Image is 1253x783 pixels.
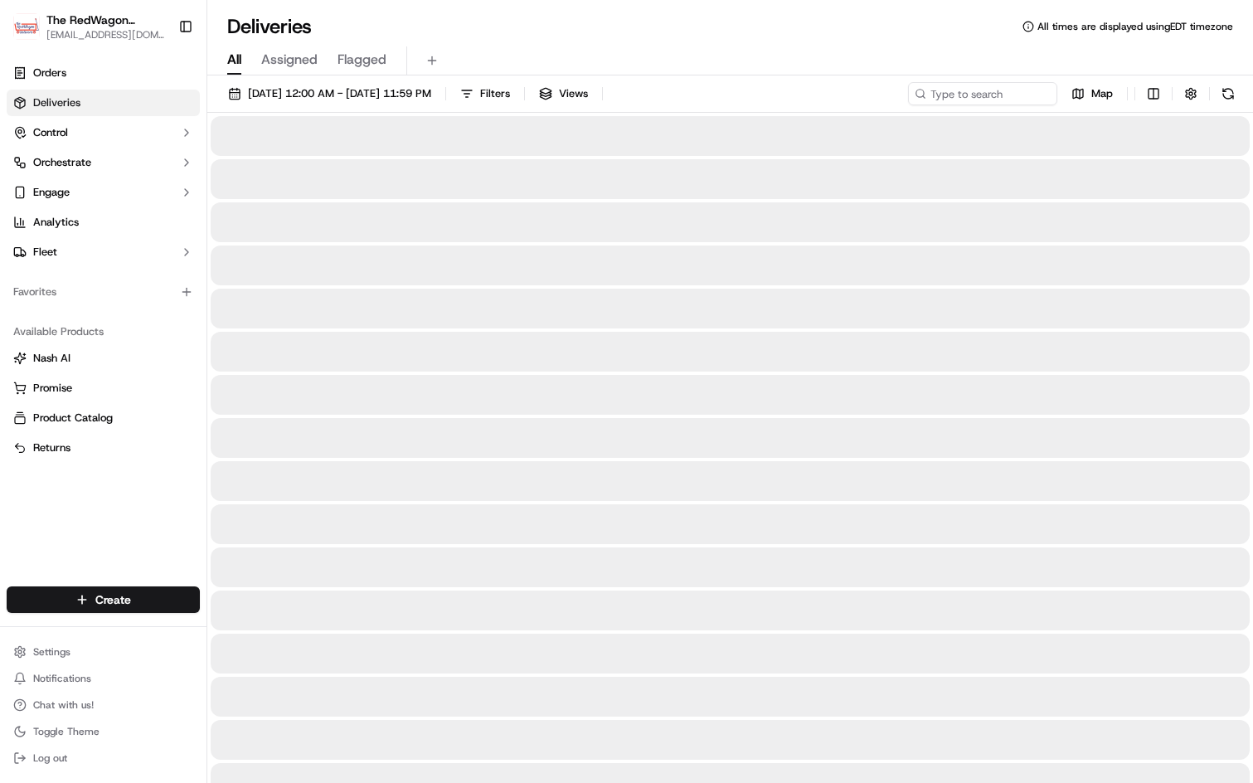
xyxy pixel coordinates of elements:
[33,351,70,366] span: Nash AI
[248,86,431,101] span: [DATE] 12:00 AM - [DATE] 11:59 PM
[33,155,91,170] span: Orchestrate
[7,209,200,236] a: Analytics
[13,381,193,396] a: Promise
[7,149,200,176] button: Orchestrate
[1217,82,1240,105] button: Refresh
[908,82,1057,105] input: Type to search
[7,90,200,116] a: Deliveries
[7,667,200,690] button: Notifications
[33,751,67,765] span: Log out
[532,82,595,105] button: Views
[13,440,193,455] a: Returns
[33,672,91,685] span: Notifications
[261,50,318,70] span: Assigned
[1091,86,1113,101] span: Map
[33,245,57,260] span: Fleet
[7,319,200,345] div: Available Products
[1037,20,1233,33] span: All times are displayed using EDT timezone
[33,125,68,140] span: Control
[7,586,200,613] button: Create
[13,411,193,426] a: Product Catalog
[221,82,439,105] button: [DATE] 12:00 AM - [DATE] 11:59 PM
[559,86,588,101] span: Views
[33,440,70,455] span: Returns
[7,345,200,372] button: Nash AI
[7,119,200,146] button: Control
[7,179,200,206] button: Engage
[1064,82,1120,105] button: Map
[33,381,72,396] span: Promise
[453,82,517,105] button: Filters
[7,640,200,664] button: Settings
[7,405,200,431] button: Product Catalog
[33,645,70,659] span: Settings
[480,86,510,101] span: Filters
[33,215,79,230] span: Analytics
[7,747,200,770] button: Log out
[338,50,386,70] span: Flagged
[7,375,200,401] button: Promise
[7,279,200,305] div: Favorites
[7,7,172,46] button: The RedWagon DeliversThe RedWagon Delivers[EMAIL_ADDRESS][DOMAIN_NAME]
[7,693,200,717] button: Chat with us!
[13,351,193,366] a: Nash AI
[33,411,113,426] span: Product Catalog
[7,239,200,265] button: Fleet
[7,435,200,461] button: Returns
[46,28,165,41] button: [EMAIL_ADDRESS][DOMAIN_NAME]
[7,720,200,743] button: Toggle Theme
[7,60,200,86] a: Orders
[33,185,70,200] span: Engage
[46,12,165,28] button: The RedWagon Delivers
[33,66,66,80] span: Orders
[13,13,40,40] img: The RedWagon Delivers
[33,698,94,712] span: Chat with us!
[95,591,131,608] span: Create
[227,13,312,40] h1: Deliveries
[227,50,241,70] span: All
[33,725,100,738] span: Toggle Theme
[33,95,80,110] span: Deliveries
